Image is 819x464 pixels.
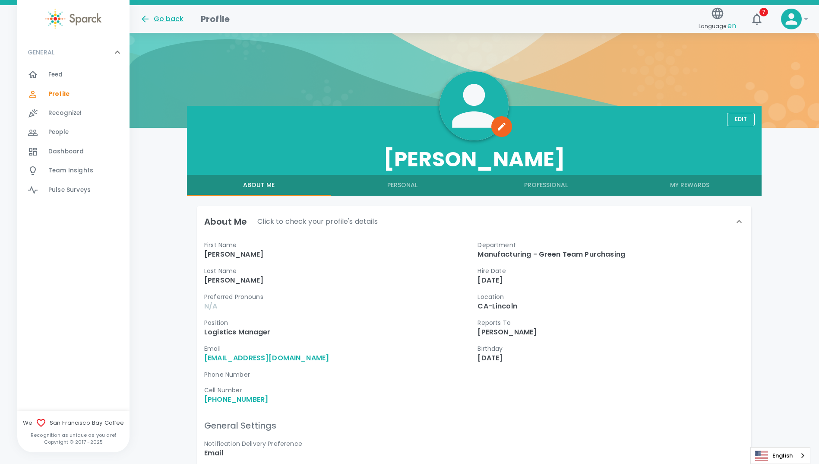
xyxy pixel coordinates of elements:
span: 7 [759,8,768,16]
div: Language [750,447,810,464]
h3: [PERSON_NAME] [187,147,762,172]
p: First Name [204,241,471,249]
h6: General Settings [204,419,744,432]
p: [DATE] [477,353,744,363]
p: Email [204,344,471,353]
a: Profile [17,85,130,104]
p: Department [477,241,744,249]
a: Team Insights [17,161,130,180]
a: Sparck logo [17,9,130,29]
p: Preferred Pronouns [204,292,471,301]
a: People [17,123,130,142]
button: My Rewards [618,175,762,196]
button: Edit [727,113,755,126]
a: [PHONE_NUMBER] [204,394,268,404]
span: Pulse Surveys [48,186,91,194]
h1: Profile [201,12,230,26]
img: Sparck logo [45,9,101,29]
span: en [727,21,736,31]
span: Language: [699,20,736,32]
span: People [48,128,69,137]
button: 7 [746,9,767,29]
span: We San Francisco Bay Coffee [17,418,130,428]
p: Birthday [477,344,744,353]
p: GENERAL [28,48,54,57]
p: Location [477,292,744,301]
a: [EMAIL_ADDRESS][DOMAIN_NAME] [204,353,329,363]
p: [PERSON_NAME] [204,249,471,260]
a: Recognize! [17,104,130,123]
div: GENERAL [17,65,130,203]
div: About MeClick to check your profile's details [197,206,751,237]
h6: About Me [204,215,247,229]
a: English [751,448,810,464]
aside: Language selected: English [750,447,810,464]
p: [PERSON_NAME] [204,275,471,286]
p: Copyright © 2017 - 2025 [17,439,130,445]
p: Position [204,318,471,327]
p: Reports To [477,318,744,327]
a: Feed [17,65,130,84]
a: Dashboard [17,142,130,161]
p: [DATE] [477,275,744,286]
button: Professional [474,175,618,196]
span: [PERSON_NAME] [477,327,537,337]
p: Recognition as unique as you are! [17,432,130,439]
p: Last Name [204,267,471,275]
p: Phone Number [204,370,471,379]
span: Recognize! [48,109,82,118]
p: N/A [204,301,471,311]
p: Manufacturing - Green Team Purchasing [477,249,744,260]
div: GENERAL [17,39,130,65]
button: Go back [140,14,183,24]
div: full width tabs [187,175,762,196]
p: Notification Delivery Preference [204,439,379,448]
button: Personal [331,175,474,196]
a: Pulse Surveys [17,181,130,200]
p: Email [204,448,379,458]
p: Hire Date [477,267,744,275]
button: Language:en [695,4,740,35]
p: CA-Lincoln [477,301,744,311]
span: Team Insights [48,166,93,175]
span: Profile [48,90,70,99]
button: About Me [187,175,331,196]
span: Feed [48,70,63,79]
p: Cell Number [204,386,471,394]
p: Logistics Manager [204,327,471,337]
p: Click to check your profile's details [257,216,378,227]
span: Dashboard [48,147,84,156]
